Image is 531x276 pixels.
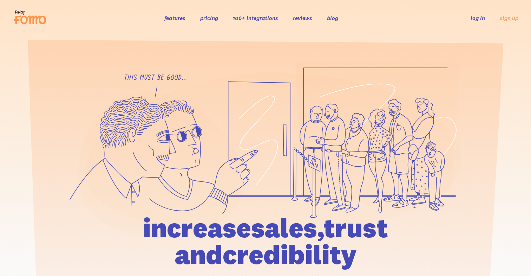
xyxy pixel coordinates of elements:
a: reviews [293,14,312,21]
a: blog [327,14,338,21]
a: 106+ integrations [233,14,278,21]
a: features [164,14,185,21]
h1: increase sales, trust and credibility [103,214,428,268]
a: sign up [500,14,518,22]
a: pricing [200,14,218,21]
a: log in [471,14,485,21]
